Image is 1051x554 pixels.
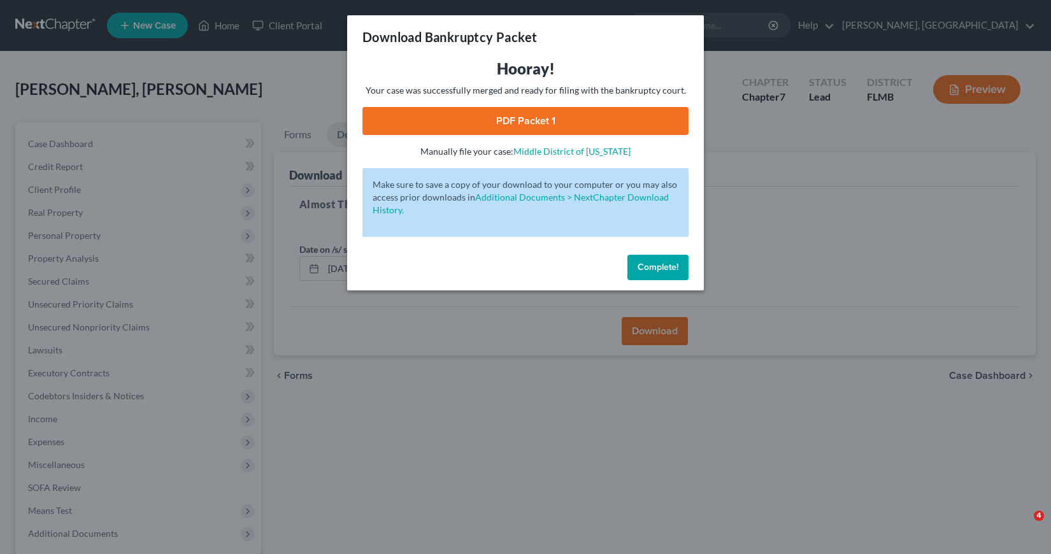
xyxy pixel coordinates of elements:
a: Middle District of [US_STATE] [513,146,631,157]
button: Complete! [627,255,689,280]
h3: Download Bankruptcy Packet [362,28,537,46]
h3: Hooray! [362,59,689,79]
iframe: Intercom live chat [1008,511,1038,541]
span: Complete! [638,262,678,273]
p: Manually file your case: [362,145,689,158]
a: PDF Packet 1 [362,107,689,135]
span: 4 [1034,511,1044,521]
a: Additional Documents > NextChapter Download History. [373,192,669,215]
p: Make sure to save a copy of your download to your computer or you may also access prior downloads in [373,178,678,217]
p: Your case was successfully merged and ready for filing with the bankruptcy court. [362,84,689,97]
